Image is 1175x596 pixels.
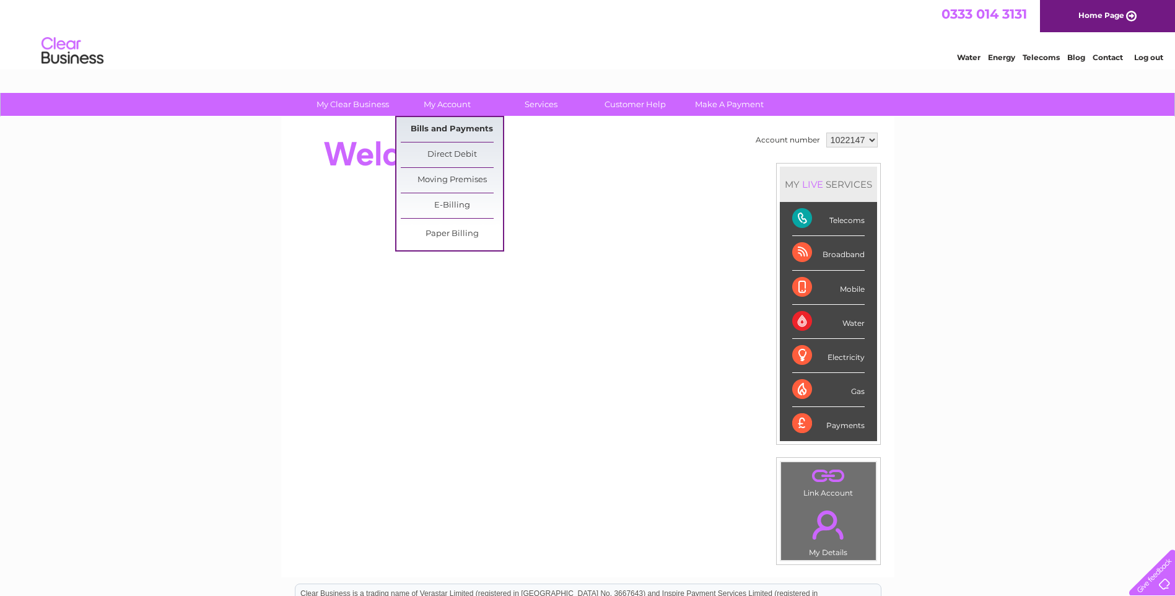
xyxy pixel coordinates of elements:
[401,222,503,247] a: Paper Billing
[1134,53,1163,62] a: Log out
[302,93,404,116] a: My Clear Business
[584,93,686,116] a: Customer Help
[401,117,503,142] a: Bills and Payments
[780,462,876,501] td: Link Account
[941,6,1027,22] a: 0333 014 3131
[780,500,876,561] td: My Details
[784,503,873,546] a: .
[792,305,865,339] div: Water
[792,339,865,373] div: Electricity
[396,93,498,116] a: My Account
[1023,53,1060,62] a: Telecoms
[41,32,104,70] img: logo.png
[1093,53,1123,62] a: Contact
[401,193,503,218] a: E-Billing
[988,53,1015,62] a: Energy
[753,129,823,151] td: Account number
[792,373,865,407] div: Gas
[792,202,865,236] div: Telecoms
[800,178,826,190] div: LIVE
[401,142,503,167] a: Direct Debit
[784,465,873,487] a: .
[490,93,592,116] a: Services
[401,168,503,193] a: Moving Premises
[780,167,877,202] div: MY SERVICES
[295,7,881,60] div: Clear Business is a trading name of Verastar Limited (registered in [GEOGRAPHIC_DATA] No. 3667643...
[957,53,981,62] a: Water
[678,93,780,116] a: Make A Payment
[792,271,865,305] div: Mobile
[1067,53,1085,62] a: Blog
[792,407,865,440] div: Payments
[792,236,865,270] div: Broadband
